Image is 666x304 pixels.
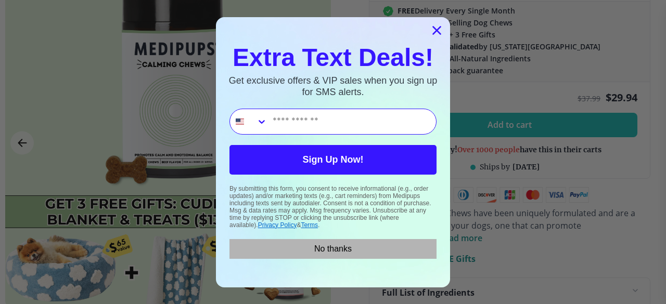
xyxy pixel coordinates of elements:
[229,185,437,229] p: By submitting this form, you consent to receive informational (e.g., order updates) and/or market...
[233,44,433,71] span: Extra Text Deals!
[226,75,440,98] p: Get exclusive offers & VIP sales when you sign up for SMS alerts.
[229,145,437,175] button: Sign Up Now!
[236,117,244,126] img: United States
[230,109,267,134] button: Search Countries
[301,221,318,229] a: Terms
[229,239,437,259] button: No thanks
[428,21,446,39] button: Close dialog
[258,221,297,229] a: Privacy Policy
